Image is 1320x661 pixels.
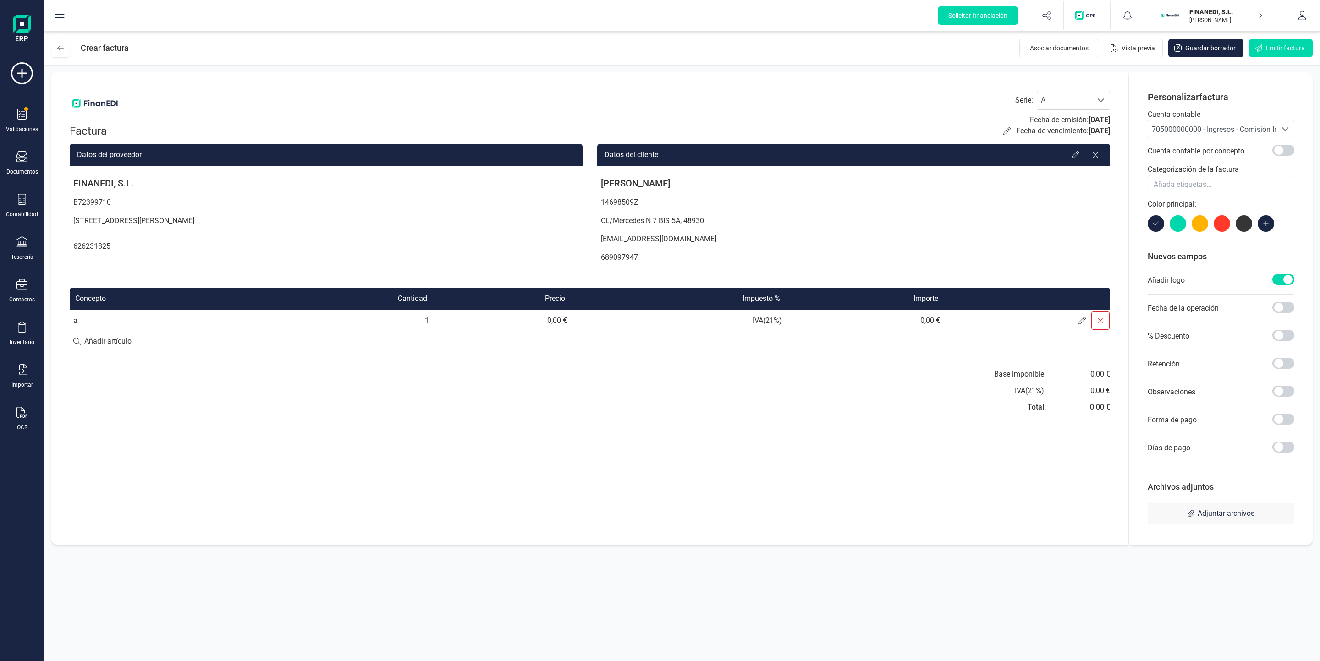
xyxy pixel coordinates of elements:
div: Contactos [9,296,35,303]
img: Logo Finanedi [13,15,31,44]
p: Forma de pago [1148,415,1197,426]
td: a [70,310,254,332]
p: Cuenta contable [1148,109,1294,120]
td: 1 [254,310,433,332]
th: Concepto [70,288,254,310]
p: % Descuento [1148,331,1189,342]
th: Impuesto % [571,288,786,310]
p: [PERSON_NAME] [597,173,1110,193]
div: Validaciones [6,126,38,133]
span: [DATE] [1089,126,1110,135]
td: 0,00 € [786,310,944,332]
div: Datos del cliente [597,144,1110,166]
p: FINANEDI, S.L. [70,173,583,193]
div: OCR [17,424,27,431]
p: [EMAIL_ADDRESS][DOMAIN_NAME] [597,230,1110,248]
p: 689097947 [597,248,1110,267]
span: [DATE] [1089,115,1110,124]
p: [STREET_ADDRESS][PERSON_NAME] [70,212,583,230]
p: B72399710 [70,193,583,212]
button: Solicitar financiación [938,6,1018,25]
span: Solicitar financiación [948,11,1007,20]
th: Precio [433,288,571,310]
span: Vista previa [1122,44,1155,53]
p: Categorización de la factura [1148,164,1294,175]
label: Serie : [1015,95,1033,106]
td: IVA ( 21 %) [571,310,786,332]
button: Logo de OPS [1069,1,1105,30]
span: A [1037,91,1092,109]
div: Total: [1028,402,1046,413]
input: Añada etiquetas... [1154,177,1212,191]
p: Días de pago [1148,442,1190,453]
button: Emitir factura [1249,39,1313,57]
div: Importar [11,381,33,388]
div: IVA ( 21 %): [1015,385,1046,396]
p: [PERSON_NAME] [1189,16,1263,24]
div: 0,00 € [1090,385,1110,396]
img: Logo de la factura [70,91,121,116]
p: FINANEDI, S.L. [1189,7,1263,16]
div: Documentos [6,168,38,175]
div: Datos del proveedor [70,144,583,166]
button: FIFINANEDI, S.L.[PERSON_NAME] [1156,1,1274,30]
p: CL/Mercedes N 7 BIS 5A, 48930 [597,212,1110,230]
p: Fecha de la operación [1148,303,1219,314]
div: Seleccione una cuenta [1276,120,1294,138]
p: 14698509Z [597,193,1110,212]
p: Personalizar factura [1148,91,1294,104]
p: Cuenta contable por concepto [1148,146,1244,157]
span: Guardar borrador [1185,44,1236,53]
img: FI [1160,5,1180,26]
div: 0,00 € [1090,402,1110,413]
p: Fecha de vencimiento: [1016,126,1110,137]
div: Crear factura [81,39,129,57]
td: 0,00 € [433,310,571,332]
span: Adjuntar archivos [1198,508,1254,519]
button: Vista previa [1105,39,1163,57]
th: Importe [786,288,944,310]
div: Factura [70,124,143,138]
p: Nuevos campos [1148,250,1294,263]
div: Contabilidad [6,211,38,218]
button: Guardar borrador [1168,39,1243,57]
div: Adjuntar archivos [1148,503,1294,524]
p: Retención [1148,359,1180,370]
p: Archivos adjuntos [1148,481,1294,493]
div: 0,00 € [1090,369,1110,380]
p: 626231825 [70,237,583,256]
span: Emitir factura [1266,44,1305,53]
div: Inventario [10,339,34,346]
th: Cantidad [254,288,433,310]
p: Añadir logo [1148,275,1185,286]
img: Logo de OPS [1075,11,1099,20]
p: Color principal: [1148,199,1294,210]
p: Fecha de emisión: [1030,115,1110,126]
div: Base imponible: [994,369,1046,380]
p: Observaciones [1148,387,1195,398]
div: Tesorería [11,253,33,261]
button: Asociar documentos [1019,39,1099,57]
span: Asociar documentos [1030,44,1089,53]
